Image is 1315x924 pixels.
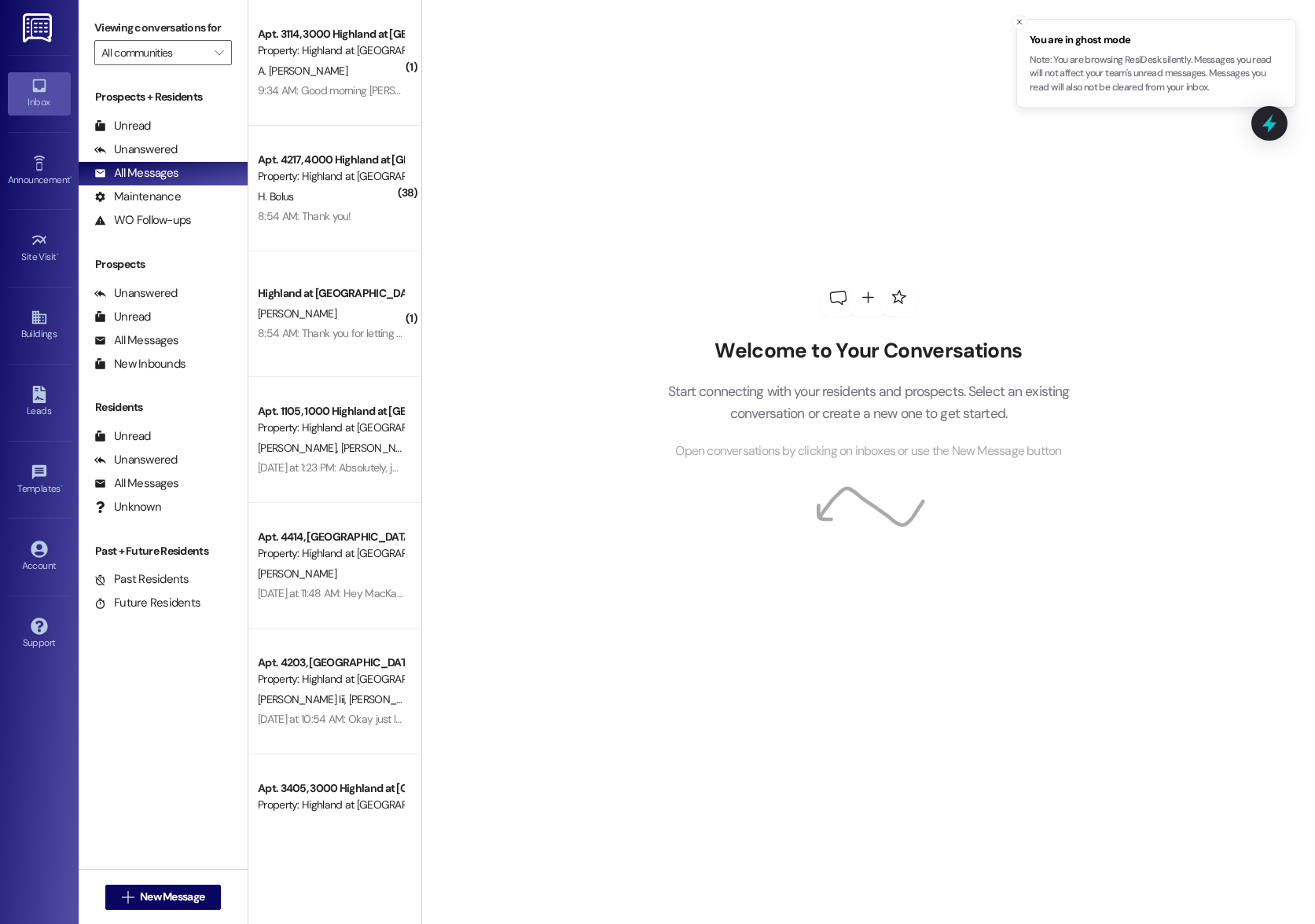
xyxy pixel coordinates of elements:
div: Property: Highland at [GEOGRAPHIC_DATA] [258,168,403,185]
span: [PERSON_NAME] [340,441,419,455]
div: Unanswered [94,285,178,302]
a: Site Visit • [8,227,71,269]
span: You are in ghost mode [1030,32,1283,48]
div: 8:54 AM: Thank you for letting us know! [258,326,437,340]
div: Property: Highland at [GEOGRAPHIC_DATA] [258,671,403,687]
div: [DATE] at 10:54 AM: Okay just let me know if you have any questions. [258,712,569,726]
span: • [70,172,72,183]
a: Inbox [8,72,71,115]
div: Property: Highland at [GEOGRAPHIC_DATA] [258,42,403,59]
div: New Inbounds [94,356,185,372]
div: WO Follow-ups [94,212,191,229]
div: Past Residents [94,571,189,588]
span: H. Bolus [258,189,293,203]
div: All Messages [94,332,178,349]
div: Property: Highland at [GEOGRAPHIC_DATA] [258,797,403,813]
a: Leads [8,381,71,423]
div: All Messages [94,475,178,492]
i:  [122,891,134,904]
div: Property: Highland at [GEOGRAPHIC_DATA] [258,545,403,562]
input: All communities [101,40,207,65]
div: Apt. 4203, [GEOGRAPHIC_DATA] at [GEOGRAPHIC_DATA] [258,654,403,671]
div: Apt. 3405, 3000 Highland at [GEOGRAPHIC_DATA] [258,780,403,797]
div: Apt. 4217, 4000 Highland at [GEOGRAPHIC_DATA] [258,152,403,168]
label: Viewing conversations for [94,16,232,40]
h2: Welcome to Your Conversations [644,339,1093,364]
i:  [215,46,223,59]
div: Apt. 3114, 3000 Highland at [GEOGRAPHIC_DATA] [258,26,403,42]
div: Apt. 4414, [GEOGRAPHIC_DATA] at [GEOGRAPHIC_DATA] [258,529,403,545]
span: [PERSON_NAME] [258,441,341,455]
div: 8:54 AM: Thank you! [258,209,351,223]
div: Future Residents [94,595,200,611]
img: ResiDesk Logo [23,13,55,42]
div: Residents [79,399,248,416]
span: [PERSON_NAME] [349,692,428,706]
div: Past + Future Residents [79,543,248,559]
button: Close toast [1012,14,1027,30]
span: [PERSON_NAME] [258,306,336,321]
a: Buildings [8,304,71,346]
div: Prospects [79,256,248,273]
div: Highland at [GEOGRAPHIC_DATA] [258,285,403,302]
div: [DATE] at 1:23 PM: Absolutely, just let us know when you need it. [258,460,543,475]
span: Open conversations by clicking on inboxes or use the New Message button [675,442,1061,461]
div: 9:34 AM: Good morning [PERSON_NAME], i got your voicemail. I had to get to work in the morning, b... [258,83,1181,97]
div: Apt. 1105, 1000 Highland at [GEOGRAPHIC_DATA] [258,403,403,420]
span: New Message [140,889,204,905]
a: Support [8,613,71,655]
div: Unread [94,118,151,134]
div: Property: Highland at [GEOGRAPHIC_DATA] [258,420,403,436]
button: New Message [105,885,222,910]
div: Unanswered [94,141,178,158]
div: Unread [94,428,151,445]
p: Note: You are browsing ResiDesk silently. Messages you read will not affect your team's unread me... [1030,53,1283,95]
div: Maintenance [94,189,181,205]
span: A. [PERSON_NAME] [258,64,347,78]
span: • [57,249,59,260]
div: Unread [94,309,151,325]
a: Templates • [8,459,71,501]
div: All Messages [94,165,178,181]
div: Prospects + Residents [79,89,248,105]
p: Start connecting with your residents and prospects. Select an existing conversation or create a n... [644,380,1093,425]
span: [PERSON_NAME] Iii [258,692,349,706]
div: Unknown [94,499,161,515]
a: Account [8,536,71,578]
div: Unanswered [94,452,178,468]
span: • [61,481,63,492]
span: [PERSON_NAME] [258,566,336,581]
